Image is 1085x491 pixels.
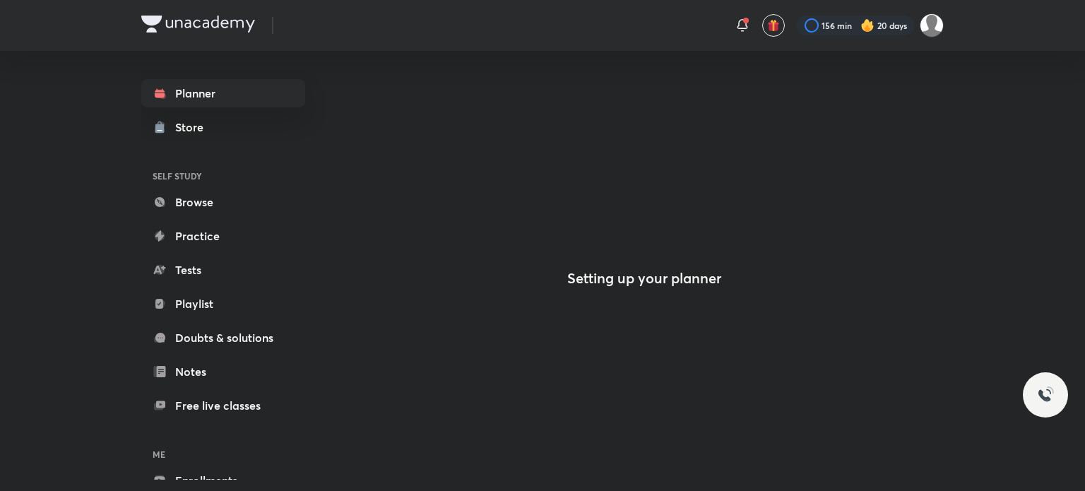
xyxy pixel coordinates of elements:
[141,113,305,141] a: Store
[141,290,305,318] a: Playlist
[141,324,305,352] a: Doubts & solutions
[141,16,255,32] img: Company Logo
[141,442,305,466] h6: ME
[141,391,305,420] a: Free live classes
[762,14,785,37] button: avatar
[141,79,305,107] a: Planner
[175,119,212,136] div: Store
[920,13,944,37] img: surabhi
[767,19,780,32] img: avatar
[1037,386,1054,403] img: ttu
[141,222,305,250] a: Practice
[141,256,305,284] a: Tests
[141,357,305,386] a: Notes
[141,16,255,36] a: Company Logo
[860,18,874,32] img: streak
[141,188,305,216] a: Browse
[141,164,305,188] h6: SELF STUDY
[567,270,721,287] h4: Setting up your planner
